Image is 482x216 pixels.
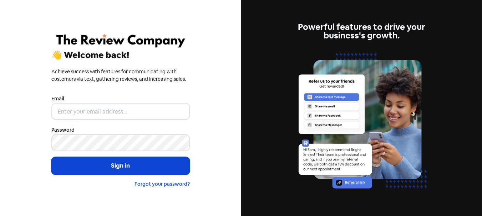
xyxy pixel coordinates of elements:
label: Email [51,95,64,102]
img: referrals [292,48,431,202]
a: Forgot your password? [135,181,190,187]
button: Sign in [51,157,190,175]
div: Achieve success with features for communicating with customers via text, gathering reviews, and i... [51,68,190,83]
input: Enter your email address... [51,103,190,120]
div: 👋 Welcome back! [51,51,190,59]
label: Password [51,126,75,134]
div: Powerful features to drive your business's growth. [292,23,431,40]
